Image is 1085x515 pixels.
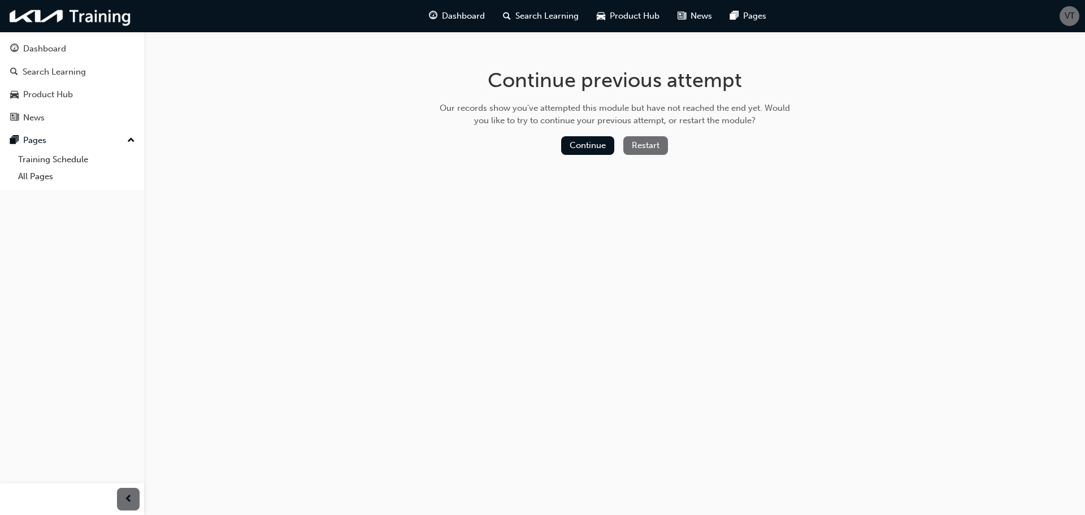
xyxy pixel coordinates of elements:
span: search-icon [10,67,18,77]
button: DashboardSearch LearningProduct HubNews [5,36,140,130]
a: guage-iconDashboard [420,5,494,28]
a: All Pages [14,168,140,185]
span: pages-icon [730,9,739,23]
span: News [691,10,712,23]
span: pages-icon [10,136,19,146]
button: Continue [561,136,614,155]
button: VT [1060,6,1079,26]
a: car-iconProduct Hub [588,5,669,28]
span: Product Hub [610,10,659,23]
a: Product Hub [5,84,140,105]
a: news-iconNews [669,5,721,28]
span: Dashboard [442,10,485,23]
span: news-icon [10,113,19,123]
div: News [23,111,45,124]
a: Search Learning [5,62,140,83]
span: car-icon [597,9,605,23]
span: prev-icon [124,492,133,507]
div: Our records show you've attempted this module but have not reached the end yet. Would you like to... [436,102,794,127]
div: Product Hub [23,88,73,101]
div: Pages [23,134,46,147]
a: Training Schedule [14,151,140,168]
span: guage-icon [429,9,437,23]
span: search-icon [503,9,511,23]
a: Dashboard [5,38,140,59]
a: search-iconSearch Learning [494,5,588,28]
div: Search Learning [23,66,86,79]
a: News [5,107,140,128]
span: guage-icon [10,44,19,54]
span: up-icon [127,133,135,148]
span: Pages [743,10,766,23]
img: kia-training [6,5,136,28]
span: Search Learning [515,10,579,23]
span: news-icon [678,9,686,23]
button: Pages [5,130,140,151]
span: car-icon [10,90,19,100]
h1: Continue previous attempt [436,68,794,93]
button: Restart [623,136,668,155]
div: Dashboard [23,42,66,55]
a: pages-iconPages [721,5,775,28]
span: VT [1065,10,1075,23]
